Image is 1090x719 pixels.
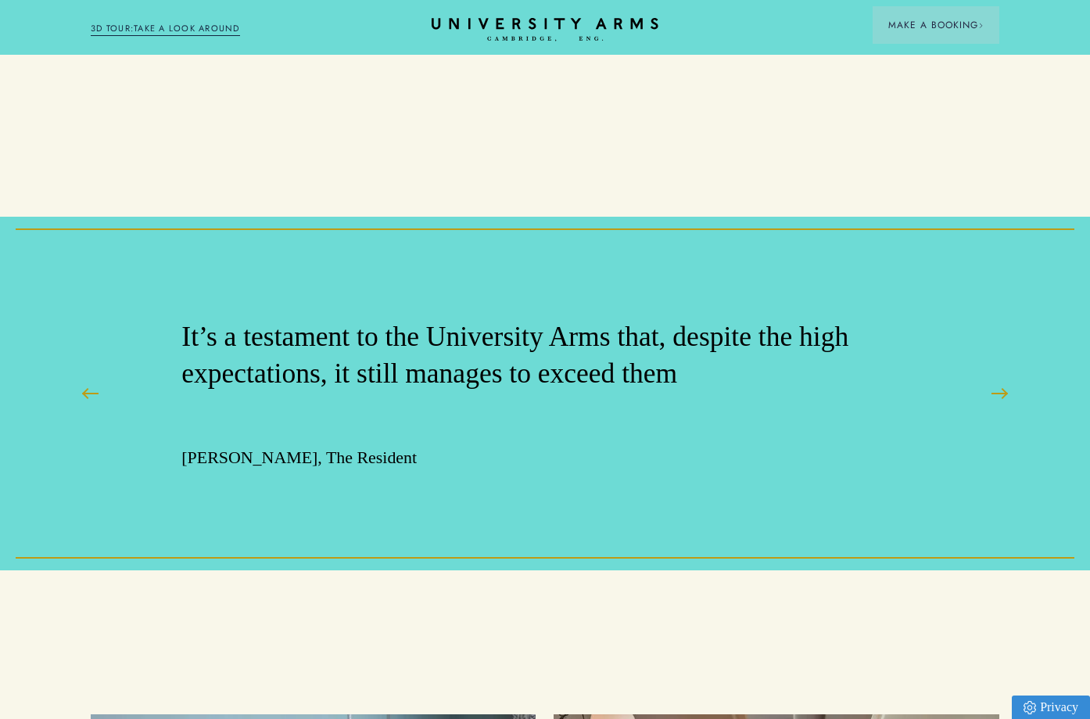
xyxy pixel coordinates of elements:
p: [PERSON_NAME], The Resident [181,446,862,469]
a: 3D TOUR:TAKE A LOOK AROUND [91,22,240,36]
a: Privacy [1012,696,1090,719]
img: Privacy [1024,701,1036,714]
button: Previous Slide [71,374,110,413]
a: Home [432,18,658,42]
img: Arrow icon [978,23,984,28]
button: Make a BookingArrow icon [873,6,999,44]
span: Make a Booking [888,18,984,32]
button: Next Slide [980,374,1019,413]
p: It’s a testament to the University Arms that, despite the high expectations, it still manages to ... [181,318,862,392]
